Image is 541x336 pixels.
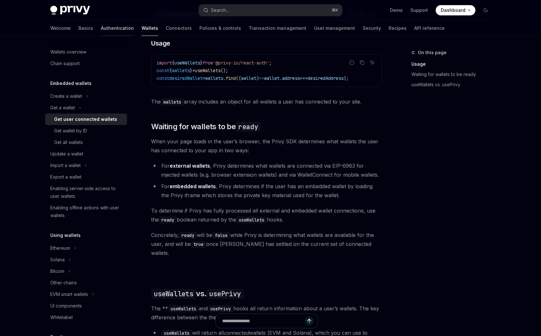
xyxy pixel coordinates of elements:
[300,75,308,81] span: ===
[264,75,279,81] span: wallet
[159,216,177,223] code: ready
[50,150,83,158] div: Update a wallet
[151,137,382,155] span: When your page loads in the user’s browser, the Privy SDK determines what wallets the user has co...
[314,21,355,36] a: User management
[221,68,228,73] span: ();
[50,60,80,67] div: Chain support
[480,5,491,15] button: Toggle dark mode
[50,302,82,310] div: UI components
[45,102,85,113] button: Get a wallet
[161,98,184,105] code: wallets
[45,148,127,160] a: Update a wallet
[249,21,306,36] a: Transaction management
[101,21,134,36] a: Authentication
[45,125,127,137] a: Get wallet by ID
[50,92,82,100] div: Create a wallet
[45,289,98,300] button: EVM smart wallets
[436,5,475,15] a: Dashboard
[45,265,74,277] button: Bitcoin
[203,75,205,81] span: =
[151,289,196,299] code: useWallets
[50,256,65,264] div: Solana
[78,21,93,36] a: Basics
[45,202,127,221] a: Enabling offline actions with user wallets
[259,75,264,81] span: =>
[45,171,127,183] a: Export a wallet
[50,21,71,36] a: Welcome
[151,97,382,106] span: The array includes an object for all wallets a user has connected to your site.
[169,68,172,73] span: {
[279,75,282,81] span: .
[45,254,74,265] button: Solana
[348,58,356,67] button: Report incorrect code
[411,69,496,80] a: Waiting for wallets to be ready
[208,305,233,312] code: usePrivy
[305,316,314,325] button: Send message
[45,277,127,289] a: Other chains
[236,75,241,81] span: ((
[411,59,496,69] a: Usage
[170,183,216,189] strong: embedded wallets
[50,185,123,200] div: Enabling server-side access to user wallets
[199,21,241,36] a: Policies & controls
[203,60,213,66] span: from
[50,173,81,181] div: Export a wallet
[205,75,223,81] span: wallets
[192,68,195,73] span: =
[166,21,192,36] a: Connectors
[157,68,169,73] span: const
[308,75,343,81] span: desiredAddress
[170,163,210,169] strong: external wallets
[363,21,381,36] a: Security
[368,58,376,67] button: Ask AI
[169,75,203,81] span: desiredWallet
[151,39,170,48] span: Usage
[50,314,73,321] div: Whitelabel
[45,312,127,323] a: Whitelabel
[45,90,92,102] button: Create a wallet
[141,21,158,36] a: Wallets
[50,204,123,219] div: Enabling offline actions with user wallets
[45,58,127,69] a: Chain support
[200,60,203,66] span: }
[45,183,127,202] a: Enabling server-side access to user wallets
[50,279,77,287] div: Other chains
[157,60,172,66] span: import
[157,75,169,81] span: const
[211,6,229,14] div: Search...
[282,75,300,81] span: address
[50,290,88,298] div: EVM smart wallets
[213,60,269,66] span: '@privy-io/react-auth'
[50,162,81,169] div: Import a wallet
[222,314,305,328] input: Ask a question...
[332,8,338,13] span: ⌘ K
[269,60,272,66] span: ;
[45,242,80,254] button: Ethereum
[212,232,230,239] code: false
[179,232,197,239] code: ready
[190,68,192,73] span: }
[151,304,382,322] span: The ** and hooks all return information about a user’s wallets. The key difference between the th...
[151,206,382,224] span: To determine if Privy has fully processed all external and embedded wallet connections, use the b...
[45,46,127,58] a: Wallets overview
[343,75,349,81] span: );
[236,216,267,223] code: useWallets
[241,75,256,81] span: wallet
[199,4,342,16] button: Search...⌘K
[195,68,221,73] span: useWallets
[191,241,206,248] code: true
[151,122,261,132] span: Waiting for wallets to be
[151,289,243,299] span: vs.
[45,300,127,312] a: UI components
[50,48,86,56] div: Wallets overview
[50,104,75,112] div: Get a wallet
[54,127,87,135] div: Get wallet by ID
[50,6,90,15] img: dark logo
[418,49,447,56] span: On this page
[411,80,496,90] a: useWallets vs. usePrivy
[45,113,127,125] a: Get user connected wallets
[54,139,83,146] div: Get all wallets
[174,60,200,66] span: useWallets
[172,68,190,73] span: wallets
[50,80,92,87] h5: Embedded wallets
